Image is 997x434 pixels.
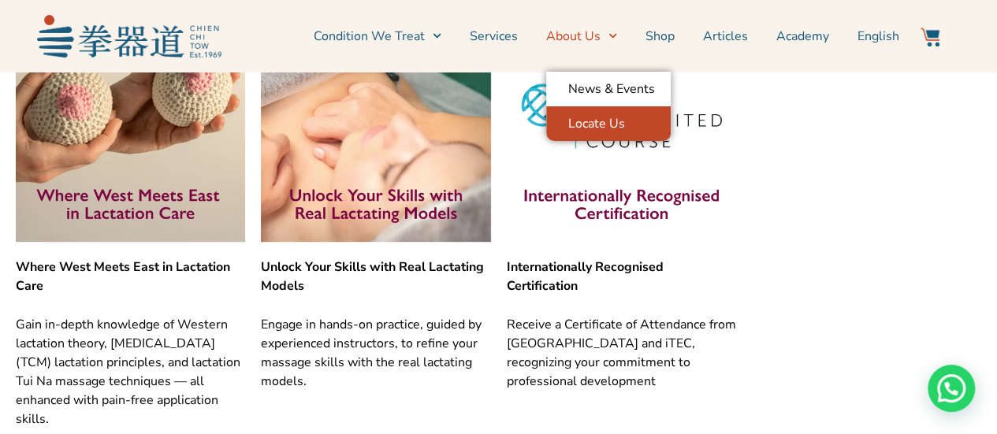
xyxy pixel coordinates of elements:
[546,106,671,141] a: Locate Us
[507,316,736,390] span: Receive a Certificate of Attendance from [GEOGRAPHIC_DATA] and iTEC, recognizing your commitment ...
[229,17,899,56] nav: Menu
[470,17,518,56] a: Services
[546,72,671,141] ul: About Us
[16,258,230,295] b: Where West Meets East in Lactation Care
[776,17,829,56] a: Academy
[261,258,484,295] b: Unlock Your Skills with Real Lactating Models
[16,316,240,428] span: Gain in-depth knowledge of Western lactation theory, [MEDICAL_DATA] (TCM) lactation principles, a...
[928,365,975,412] div: Need help? WhatsApp contact
[546,17,617,56] a: About Us
[507,258,664,295] b: Internationally Recognised Certification
[261,316,482,390] span: Engage in hands-on practice, guided by experienced instructors, to refine your massage skills wit...
[703,17,748,56] a: Articles
[921,28,939,46] img: Website Icon-03
[546,72,671,106] a: News & Events
[857,27,899,46] span: English
[857,17,899,56] a: Switch to English
[645,17,675,56] a: Shop
[314,17,441,56] a: Condition We Treat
